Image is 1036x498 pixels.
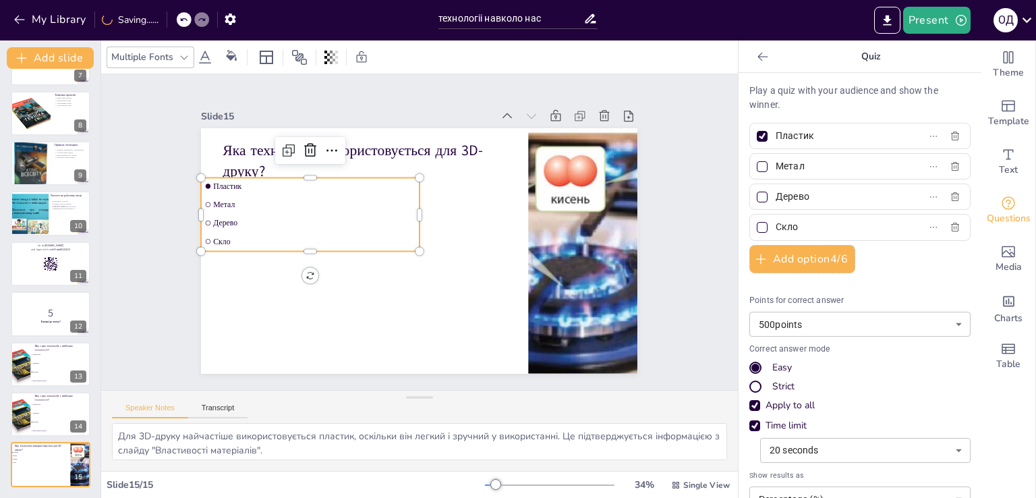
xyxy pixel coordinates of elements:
[188,404,248,418] button: Transcript
[33,354,90,355] span: Комп'ютери
[33,404,90,406] span: Комп'ютери
[13,462,50,464] span: Скло
[55,102,86,105] p: Урахування потреб
[749,470,971,481] span: Show results as
[345,20,545,273] p: Яка технологія використовується для 3D-друку?
[109,48,176,66] div: Multiple Fonts
[749,245,855,273] button: Add option4/6
[55,149,86,152] p: Правила ефективного обговорення
[996,357,1020,372] span: Table
[33,362,90,364] span: Телефони
[11,442,90,487] div: 15
[33,421,90,422] span: Інтернет
[33,412,90,414] span: Телефони
[34,394,86,402] p: Яка з цих технологій є найбільш поширеною?
[11,242,90,286] div: 11
[11,292,90,336] div: 12
[55,154,86,157] p: Висловлювати свої думки
[987,211,1031,226] span: Questions
[766,419,807,433] div: Time limit
[776,187,901,206] input: Option 3
[34,344,86,352] p: Яка з цих технологій є найбільш поширеною?
[55,99,86,102] p: Обговорення теми
[11,91,90,136] div: 8
[13,452,50,453] span: Пластик
[999,163,1018,177] span: Text
[11,191,90,236] div: 10
[749,419,971,433] div: Time limit
[13,455,50,457] span: Метал
[41,320,61,323] strong: Готові до тесту?
[74,119,86,132] div: 8
[15,244,86,248] p: Go to
[55,104,86,107] p: Актуальність теми
[70,220,86,232] div: 10
[55,157,86,159] p: Поважати думки інших
[70,471,86,483] div: 15
[317,47,443,216] span: Метал
[256,47,277,68] div: Layout
[749,312,971,337] div: 500 points
[760,438,971,463] div: 20 seconds
[776,217,901,237] input: Option 4
[302,57,428,227] span: Дерево
[981,235,1035,283] div: Add images, graphics, shapes or video
[994,311,1023,326] span: Charts
[107,478,485,491] div: Slide 15 / 15
[749,380,971,393] div: Strict
[981,332,1035,381] div: Add a table
[981,89,1035,138] div: Add ready made slides
[776,126,901,146] input: Option 1
[10,9,92,30] button: My Library
[55,151,86,154] p: Слухати один одного
[291,49,308,65] span: Position
[981,283,1035,332] div: Add charts and graphs
[993,65,1024,80] span: Theme
[683,480,730,491] span: Single View
[70,370,86,383] div: 13
[70,321,86,333] div: 12
[51,194,86,198] p: Чистота на робочому місці
[332,36,458,205] span: Пластик
[221,50,241,64] div: Background color
[994,8,1018,32] div: О Д
[988,114,1029,129] span: Template
[15,306,86,321] p: 5
[287,68,413,238] span: Скло
[112,423,727,460] textarea: Для 3D-друку найчастіше використовується пластик, оскільки він легкий і зручний у використанні. Ц...
[11,342,90,387] div: 13
[981,138,1035,186] div: Add text boxes
[45,244,64,247] strong: [DOMAIN_NAME]
[981,186,1035,235] div: Get real-time input from your audience
[55,93,86,97] p: Тематика проектів
[11,392,90,437] div: 14
[996,260,1022,275] span: Media
[776,157,901,176] input: Option 2
[15,248,86,252] p: and login with code
[749,399,971,412] div: Apply to all
[102,13,159,26] div: Saving......
[70,420,86,433] div: 14
[13,459,50,460] span: Дерево
[7,47,94,69] button: Add slide
[749,84,971,112] p: Play a quiz with your audience and show the winner.
[772,380,795,393] div: Strict
[74,169,86,182] div: 9
[74,70,86,82] div: 7
[903,7,971,34] button: Present
[33,380,90,381] span: Віртуальна реальність
[112,404,188,418] button: Speaker Notes
[438,9,583,28] input: Insert title
[33,371,90,372] span: Інтернет
[11,141,90,186] div: 9
[51,202,86,205] p: Порядок під час роботи
[749,361,971,375] div: Easy
[628,478,660,491] div: 34 %
[766,399,815,412] div: Apply to all
[749,295,971,307] p: Points for correct answer
[994,7,1018,34] button: О Д
[874,7,900,34] button: Export to PowerPoint
[772,361,792,375] div: Easy
[981,40,1035,89] div: Change the overall theme
[51,200,86,202] p: Важливість чистоти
